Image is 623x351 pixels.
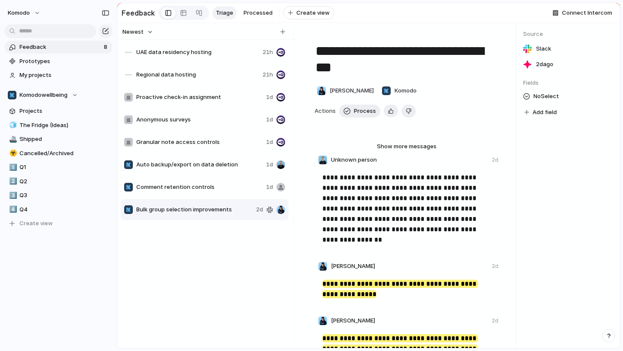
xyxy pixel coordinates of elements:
span: Show more messages [377,142,437,151]
span: Komodo [395,86,417,95]
span: Bulk group selection improvements [136,205,253,214]
button: Komodowellbeing [4,89,112,102]
button: Delete [401,105,416,118]
span: Feedback [19,43,101,51]
a: 🧊The Fridge (Ideas) [4,119,112,132]
span: Regional data hosting [136,70,259,79]
button: 2️⃣ [8,177,16,186]
span: Newest [122,28,144,36]
a: My projects [4,69,112,82]
button: 🚢 [8,135,16,144]
h2: Feedback [122,8,155,18]
span: 21h [263,70,273,79]
a: Projects [4,105,112,118]
div: 🧊 [9,120,15,130]
div: 2d [492,317,498,325]
span: Q3 [19,191,109,200]
span: Cancelled/Archived [19,149,109,158]
span: Q4 [19,205,109,214]
span: Unknown person [331,156,377,164]
span: 8 [104,43,109,51]
span: Komodo [8,9,30,17]
button: Komodo [379,84,419,98]
span: Komodowellbeing [19,91,67,99]
button: Process [339,105,380,118]
span: Q1 [19,163,109,172]
button: Show more messages [355,141,459,152]
span: Comment retention controls [136,183,263,191]
span: Process [354,107,376,115]
span: Create view [19,219,53,228]
span: 1d [266,115,273,124]
button: Komodo [4,6,45,20]
span: 1d [266,160,273,169]
a: Slack [523,43,613,55]
button: Newest [121,26,154,38]
span: [PERSON_NAME] [330,86,374,95]
a: Prototypes [4,55,112,68]
span: Fields [523,79,613,87]
button: ☣️ [8,149,16,158]
button: 4️⃣ [8,205,16,214]
span: Triage [216,9,233,17]
button: Create view [4,217,112,230]
button: Create view [283,6,334,20]
span: [PERSON_NAME] [331,262,375,271]
div: 2️⃣ [9,176,15,186]
span: 1d [266,183,273,191]
span: Auto backup/export on data deletion [136,160,263,169]
span: Shipped [19,135,109,144]
span: 2d [256,205,263,214]
a: 4️⃣Q4 [4,203,112,216]
span: Prototypes [19,57,109,66]
span: Q2 [19,177,109,186]
button: 1️⃣ [8,163,16,172]
a: 1️⃣Q1 [4,161,112,174]
span: Anonymous surveys [136,115,263,124]
button: Connect Intercom [549,6,616,19]
span: Proactive check-in assignment [136,93,263,102]
a: Processed [240,6,276,19]
div: 🚢 [9,134,15,144]
span: [PERSON_NAME] [331,316,375,325]
button: [PERSON_NAME] [315,84,376,98]
span: Slack [536,45,551,53]
div: 4️⃣ [9,204,15,214]
button: 3️⃣ [8,191,16,200]
button: Add field [523,107,558,118]
div: 1️⃣ [9,163,15,172]
div: ☣️ [9,148,15,158]
span: Processed [244,9,273,17]
a: ☣️Cancelled/Archived [4,147,112,160]
span: Actions [315,107,336,115]
span: No Select [533,91,559,102]
a: Feedback8 [4,41,112,54]
div: 2d [492,262,498,270]
span: Projects [19,107,109,115]
span: Source [523,30,613,38]
a: 2️⃣Q2 [4,175,112,188]
span: Granular note access controls [136,138,263,147]
span: The Fridge (Ideas) [19,121,109,130]
span: 21h [263,48,273,57]
a: 3️⃣Q3 [4,189,112,202]
span: My projects [19,71,109,80]
span: 1d [266,93,273,102]
span: UAE data residency hosting [136,48,259,57]
a: 🚢Shipped [4,133,112,146]
div: 2d [492,156,498,164]
div: 3️⃣ [9,191,15,201]
a: Triage [212,6,237,19]
span: Create view [296,9,330,17]
span: 1d [266,138,273,147]
span: Connect Intercom [562,9,612,17]
span: 2d ago [536,60,553,69]
button: 🧊 [8,121,16,130]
